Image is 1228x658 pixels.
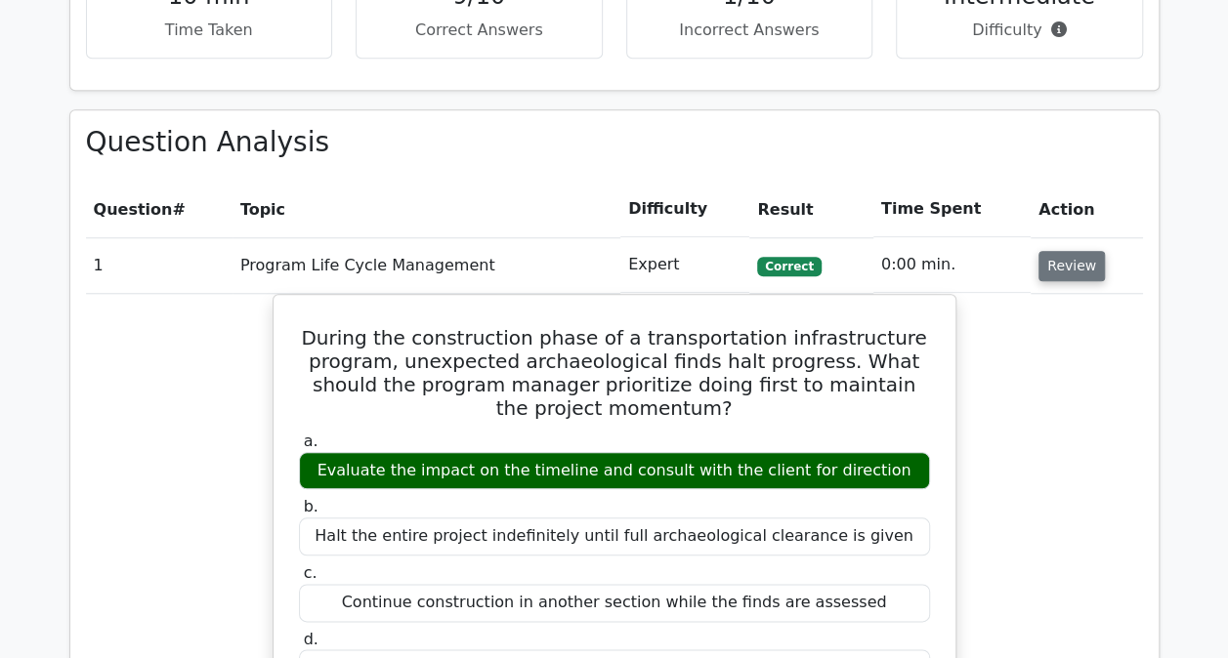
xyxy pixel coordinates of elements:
td: 1 [86,237,233,293]
p: Correct Answers [372,19,586,42]
span: a. [304,432,318,450]
div: Continue construction in another section while the finds are assessed [299,584,930,622]
td: Expert [620,237,749,293]
span: Correct [757,257,821,276]
span: c. [304,563,318,582]
span: d. [304,630,318,648]
th: Topic [233,182,620,237]
th: Difficulty [620,182,749,237]
div: Halt the entire project indefinitely until full archaeological clearance is given [299,517,930,555]
th: Result [749,182,872,237]
p: Incorrect Answers [643,19,857,42]
button: Review [1038,251,1105,281]
th: Action [1031,182,1142,237]
th: Time Spent [873,182,1031,237]
div: Evaluate the impact on the timeline and consult with the client for direction [299,452,930,490]
th: # [86,182,233,237]
td: 0:00 min. [873,237,1031,293]
h3: Question Analysis [86,126,1143,159]
td: Program Life Cycle Management [233,237,620,293]
span: b. [304,497,318,515]
p: Time Taken [103,19,317,42]
p: Difficulty [912,19,1126,42]
span: Question [94,200,173,219]
h5: During the construction phase of a transportation infrastructure program, unexpected archaeologic... [297,326,932,420]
